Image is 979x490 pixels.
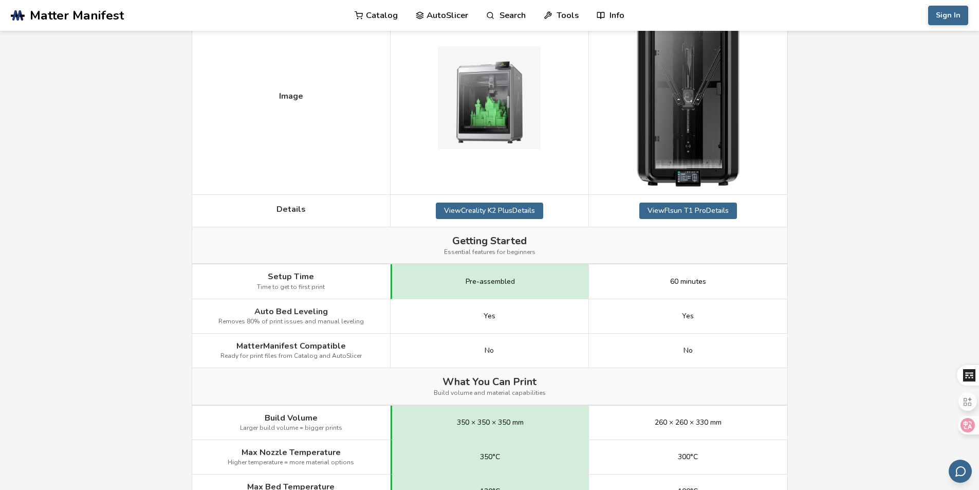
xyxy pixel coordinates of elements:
span: MatterManifest Compatible [236,341,346,351]
span: 260 × 260 × 330 mm [655,419,722,427]
span: Details [276,205,306,214]
span: Max Nozzle Temperature [242,448,341,457]
span: 300°C [678,453,698,461]
span: Higher temperature = more material options [228,459,354,466]
img: Creality K2 Plus [438,46,541,149]
span: Essential features for beginners [444,249,535,256]
span: No [684,347,693,355]
span: No [485,347,494,355]
span: Build Volume [265,413,318,423]
span: Auto Bed Leveling [254,307,328,316]
span: Ready for print files from Catalog and AutoSlicer [220,353,362,360]
span: Build volume and material capabilities [434,390,546,397]
span: Matter Manifest [30,8,124,23]
span: Pre-assembled [466,278,515,286]
span: Yes [682,312,694,320]
span: 350 × 350 × 350 mm [457,419,524,427]
span: 60 minutes [670,278,706,286]
button: Send feedback via email [949,460,972,483]
span: Removes 80% of print issues and manual leveling [218,318,364,325]
button: Sign In [928,6,968,25]
span: Getting Started [452,235,527,247]
span: Setup Time [268,272,314,281]
img: Flsun T1 Pro [637,8,740,186]
span: 350°C [480,453,500,461]
span: Yes [484,312,495,320]
a: ViewFlsun T1 ProDetails [639,203,737,219]
span: Time to get to first print [257,284,325,291]
span: Image [279,92,303,101]
a: ViewCreality K2 PlusDetails [436,203,543,219]
span: What You Can Print [442,376,537,388]
span: Larger build volume = bigger prints [240,425,342,432]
